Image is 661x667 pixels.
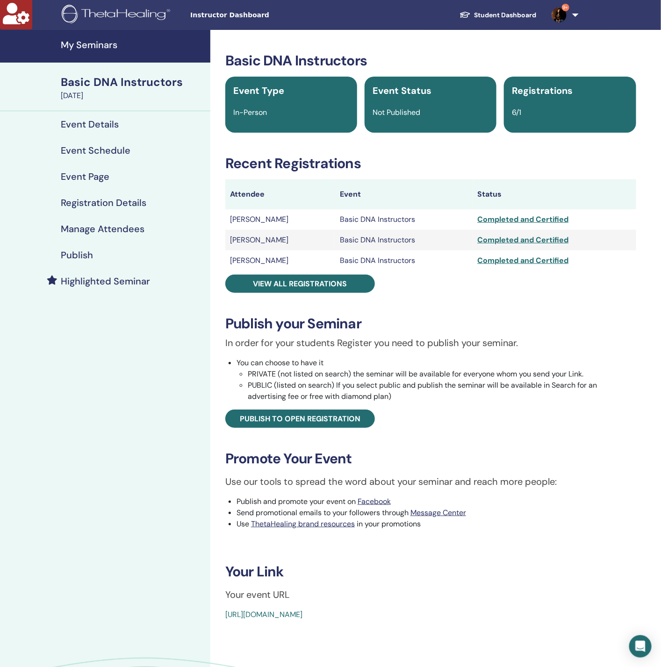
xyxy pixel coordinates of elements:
td: [PERSON_NAME] [225,230,335,250]
div: Completed and Certified [477,234,631,246]
h3: Recent Registrations [225,155,636,172]
span: Instructor Dashboard [190,10,330,20]
h4: Registration Details [61,197,146,208]
h3: Publish your Seminar [225,315,636,332]
h3: Basic DNA Instructors [225,52,636,69]
a: Facebook [358,497,391,506]
td: Basic DNA Instructors [335,230,473,250]
li: PUBLIC (listed on search) If you select public and publish the seminar will be available in Searc... [248,380,636,402]
li: Publish and promote your event on [237,496,636,507]
p: Your event URL [225,588,636,602]
div: [DATE] [61,90,205,101]
span: 6/1 [512,107,521,117]
span: View all registrations [253,279,347,289]
h4: Event Schedule [61,145,130,156]
div: Open Intercom Messenger [629,635,652,658]
img: logo.png [62,5,173,26]
th: Status [473,179,636,209]
h3: Your Link [225,563,636,580]
li: Send promotional emails to your followers through [237,507,636,518]
a: Message Center [410,508,466,518]
img: graduation-cap-white.svg [460,11,471,19]
td: [PERSON_NAME] [225,250,335,271]
h4: Event Details [61,119,119,130]
img: default.jpg [552,7,567,22]
span: 9+ [562,4,569,11]
a: Basic DNA Instructors[DATE] [55,74,210,101]
span: Registrations [512,85,573,97]
th: Attendee [225,179,335,209]
span: Event Type [233,85,284,97]
h4: Highlighted Seminar [61,276,150,287]
td: Basic DNA Instructors [335,209,473,230]
span: Publish to open registration [240,414,360,424]
a: [URL][DOMAIN_NAME] [225,610,302,619]
div: Completed and Certified [477,255,631,266]
h4: Event Page [61,171,109,182]
div: Basic DNA Instructors [61,74,205,90]
h4: Manage Attendees [61,223,144,234]
li: PRIVATE (not listed on search) the seminar will be available for everyone whom you send your Link. [248,369,636,380]
p: In order for your students Register you need to publish your seminar. [225,336,636,350]
span: In-Person [233,107,267,117]
p: Use our tools to spread the word about your seminar and reach more people: [225,475,636,489]
span: Not Published [373,107,420,117]
h4: My Seminars [61,39,205,50]
a: ThetaHealing brand resources [251,519,355,529]
span: Event Status [373,85,431,97]
li: You can choose to have it [237,357,636,402]
a: Publish to open registration [225,410,375,428]
th: Event [335,179,473,209]
h3: Promote Your Event [225,450,636,467]
h4: Publish [61,249,93,261]
a: Student Dashboard [452,7,544,24]
li: Use in your promotions [237,518,636,530]
td: Basic DNA Instructors [335,250,473,271]
td: [PERSON_NAME] [225,209,335,230]
div: Completed and Certified [477,214,631,225]
a: View all registrations [225,275,375,293]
